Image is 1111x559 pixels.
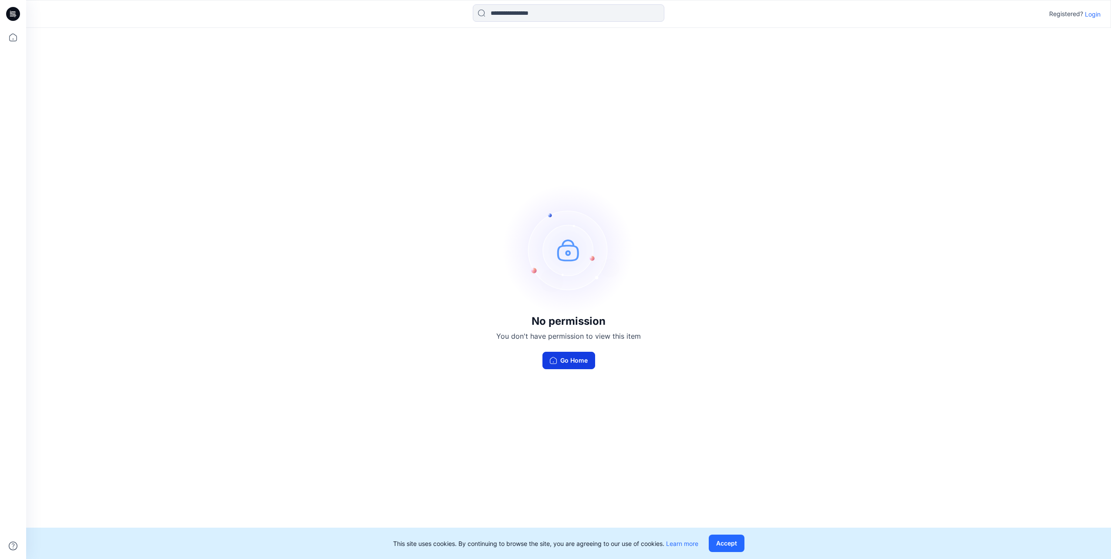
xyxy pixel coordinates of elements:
p: Registered? [1049,9,1083,19]
p: You don't have permission to view this item [496,331,641,341]
button: Go Home [542,352,595,369]
p: Login [1085,10,1101,19]
img: no-perm.svg [503,185,634,315]
p: This site uses cookies. By continuing to browse the site, you are agreeing to our use of cookies. [393,539,698,548]
button: Accept [709,535,744,552]
a: Learn more [666,540,698,547]
h3: No permission [496,315,641,327]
